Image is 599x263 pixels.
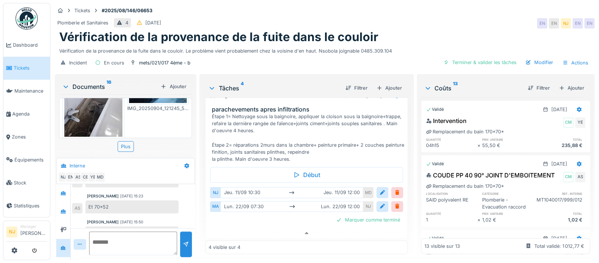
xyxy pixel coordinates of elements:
[534,137,585,142] h6: total
[211,106,404,113] h3: parachevements apres infiltrations
[3,126,50,149] a: Zones
[575,172,585,182] div: AS
[74,7,90,14] div: Tickets
[125,19,128,26] div: 4
[561,18,571,29] div: NJ
[440,57,520,67] div: Terminer & valider les tâches
[482,196,534,210] div: Plomberie - Evacuation raccord
[333,215,403,225] div: Marquer comme terminé
[575,117,585,128] div: YE
[373,83,405,93] div: Ajouter
[3,171,50,194] a: Stock
[482,211,534,216] h6: prix unitaire
[426,216,478,223] div: 1
[59,30,378,44] h1: Vérification de la provenance de la fuite dans le couloir
[211,113,404,163] div: Étape 1= Nettoyage sous la baignoire, appliquer la cloison sous la baignoire+trappe, refaire la d...
[534,191,585,196] h6: ref. interne
[482,137,534,142] h6: prix unitaire
[13,41,47,49] span: Dashboard
[426,116,467,125] div: Intervention
[551,235,567,242] div: [DATE]
[87,219,119,225] div: [PERSON_NAME]
[482,142,534,149] div: 55,50 €
[64,60,122,137] img: qczteoqvwlb81778hnz7z1pvbm4o
[70,162,85,169] div: Interne
[551,106,567,113] div: [DATE]
[551,160,567,167] div: [DATE]
[563,117,573,128] div: CM
[482,216,534,223] div: 1,02 €
[210,187,220,198] div: NJ
[145,19,161,26] div: [DATE]
[87,193,119,199] div: [PERSON_NAME]
[426,191,478,196] h6: localisation
[88,172,98,182] div: YE
[426,161,444,167] div: Validé
[120,193,143,199] div: [DATE] 15:23
[14,156,47,163] span: Équipements
[453,84,458,93] sup: 13
[72,203,82,213] div: AS
[549,18,559,29] div: EN
[127,105,189,112] div: IMG_20250904_121245_598.jpg
[426,137,478,142] h6: quantité
[62,82,158,91] div: Documents
[426,142,478,149] div: 04h15
[572,18,583,29] div: EN
[20,224,47,240] li: [PERSON_NAME]
[482,191,534,196] h6: catégorie
[59,44,590,54] div: Vérification de la provenance de la fuite dans le couloir. Le problème vient probablement chez la...
[20,224,47,229] div: Manager
[85,226,179,239] div: merci Anouar
[534,211,585,216] h6: total
[208,84,339,93] div: Tâches
[424,243,460,250] div: 13 visible sur 13
[534,243,584,250] div: Total validé: 1 012,77 €
[426,171,555,180] div: COUDE PP 40 90° JOINT D'EMBOITEMENT
[158,81,189,91] div: Ajouter
[563,172,573,182] div: CM
[106,82,111,91] sup: 16
[57,19,108,26] div: Plomberie et Sanitaires
[534,142,585,149] div: 235,88 €
[65,172,76,182] div: EN
[3,57,50,80] a: Tickets
[426,106,444,113] div: Validé
[3,194,50,217] a: Statistiques
[426,183,504,190] div: Remplacement du bain 170x70*
[104,59,124,66] div: En cours
[3,34,50,57] a: Dashboard
[3,149,50,172] a: Équipements
[139,59,190,66] div: mets/021/017 4ème - b
[534,196,585,210] div: MT1040017/999/012
[210,201,220,212] div: MA
[342,83,370,93] div: Filtrer
[240,84,243,93] sup: 4
[12,133,47,140] span: Zones
[209,244,240,251] div: 4 visible sur 4
[73,172,83,182] div: AS
[363,201,373,212] div: NJ
[6,226,17,237] li: NJ
[522,57,556,67] div: Modifier
[14,179,47,186] span: Stock
[85,200,179,213] div: Et 70x52
[58,172,68,182] div: NJ
[12,110,47,117] span: Agenda
[118,141,134,152] div: Plus
[537,18,547,29] div: EN
[14,202,47,209] span: Statistiques
[426,211,478,216] h6: quantité
[584,18,595,29] div: EN
[426,128,504,135] div: Remplacement du bain 170x70*
[80,172,91,182] div: CB
[3,80,50,103] a: Maintenance
[426,196,478,210] div: SAID polyvalent RE
[220,201,363,212] div: lun. 22/09 07:30 lun. 22/09 12:00
[559,57,592,68] div: Actions
[95,172,105,182] div: MD
[477,216,482,223] div: ×
[210,167,403,183] div: Début
[3,103,50,126] a: Agenda
[477,142,482,149] div: ×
